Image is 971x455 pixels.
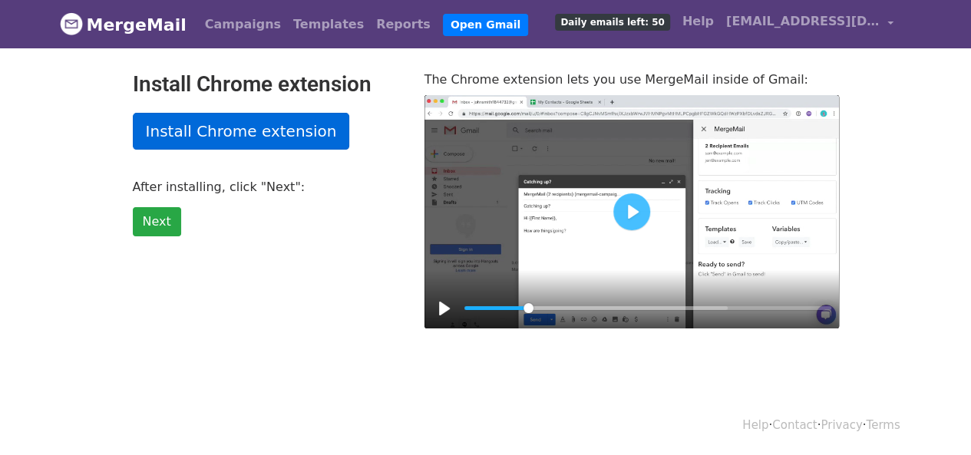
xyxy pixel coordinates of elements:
img: MergeMail logo [60,12,83,35]
a: Help [676,6,720,37]
a: Install Chrome extension [133,113,350,150]
iframe: Chat Widget [894,381,971,455]
p: After installing, click "Next": [133,179,401,195]
a: Daily emails left: 50 [549,6,675,37]
a: MergeMail [60,8,187,41]
a: Next [133,207,181,236]
span: [EMAIL_ADDRESS][DOMAIN_NAME] [726,12,880,31]
a: [EMAIL_ADDRESS][DOMAIN_NAME] [720,6,900,42]
a: Terms [866,418,900,432]
h2: Install Chrome extension [133,71,401,97]
a: Templates [287,9,370,40]
a: Reports [370,9,437,40]
a: Contact [772,418,817,432]
button: Play [432,296,457,321]
a: Campaigns [199,9,287,40]
a: Open Gmail [443,14,528,36]
button: Play [613,193,650,230]
a: Help [742,418,768,432]
span: Daily emails left: 50 [555,14,669,31]
a: Privacy [821,418,862,432]
p: The Chrome extension lets you use MergeMail inside of Gmail: [424,71,839,87]
input: Seek [464,301,831,315]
